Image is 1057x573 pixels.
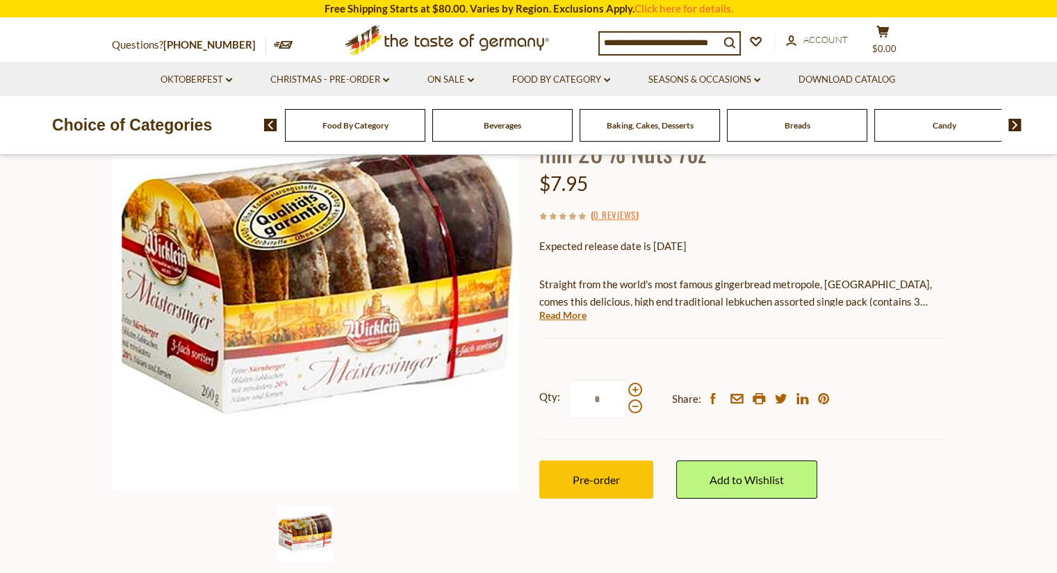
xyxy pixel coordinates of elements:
[933,120,956,131] a: Candy
[512,72,610,88] a: Food By Category
[862,25,904,60] button: $0.00
[569,380,626,418] input: Qty:
[112,36,266,54] p: Questions?
[539,388,560,406] strong: Qty:
[539,308,587,322] a: Read More
[539,460,653,499] button: Pre-order
[634,2,733,15] a: Click here for details.
[163,38,256,51] a: [PHONE_NUMBER]
[427,72,474,88] a: On Sale
[648,72,760,88] a: Seasons & Occasions
[161,72,232,88] a: Oktoberfest
[607,120,694,131] a: Baking, Cakes, Desserts
[591,208,639,222] span: ( )
[539,238,946,255] p: Expected release date is [DATE]
[1008,119,1022,131] img: next arrow
[484,120,521,131] a: Beverages
[264,119,277,131] img: previous arrow
[112,84,518,490] img: Wicklein Meistersinger Lebkuchen Assorted min 20% Nuts 7oz
[786,33,848,48] a: Account
[872,43,896,54] span: $0.00
[322,120,388,131] a: Food By Category
[277,506,333,562] img: Wicklein Meistersinger Lebkuchen Assorted min 20% Nuts 7oz
[270,72,389,88] a: Christmas - PRE-ORDER
[676,460,817,499] a: Add to Wishlist
[798,72,896,88] a: Download Catalog
[573,473,620,486] span: Pre-order
[672,390,701,408] span: Share:
[539,172,588,195] span: $7.95
[593,208,636,223] a: 0 Reviews
[803,34,848,45] span: Account
[539,276,946,310] p: Straight from the world's most famous gingerbread metropole, [GEOGRAPHIC_DATA], comes this delici...
[785,120,810,131] a: Breads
